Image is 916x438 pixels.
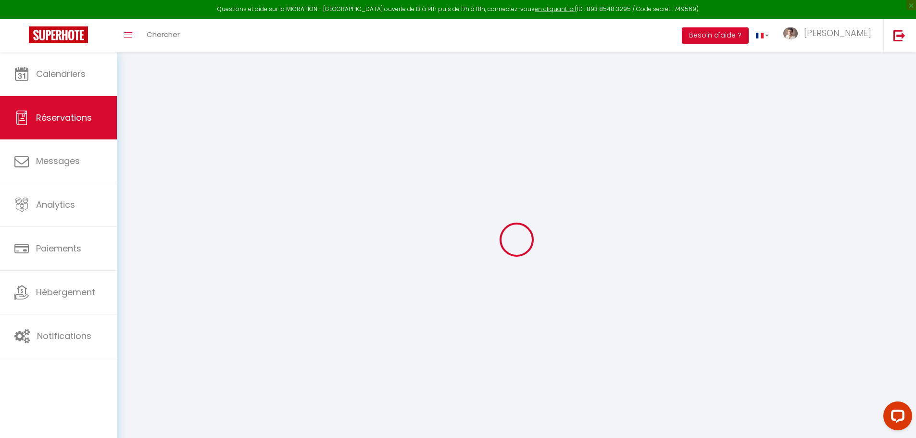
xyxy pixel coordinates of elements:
a: Chercher [139,19,187,52]
span: Paiements [36,242,81,254]
span: Analytics [36,199,75,211]
iframe: LiveChat chat widget [876,398,916,438]
button: Besoin d'aide ? [682,27,749,44]
img: ... [783,27,798,39]
a: en cliquant ici [535,5,575,13]
span: Notifications [37,330,91,342]
a: ... [PERSON_NAME] [776,19,883,52]
span: Chercher [147,29,180,39]
span: [PERSON_NAME] [804,27,871,39]
span: Calendriers [36,68,86,80]
img: logout [893,29,905,41]
span: Réservations [36,112,92,124]
span: Messages [36,155,80,167]
span: Hébergement [36,286,95,298]
img: Super Booking [29,26,88,43]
